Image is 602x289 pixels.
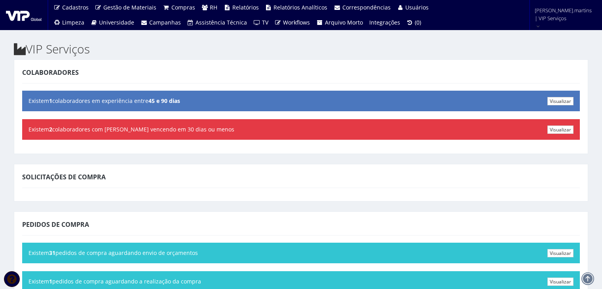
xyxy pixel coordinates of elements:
b: 31 [49,249,55,257]
span: Gestão de Materiais [103,4,156,11]
a: Assistência Técnica [184,15,251,30]
span: Colaboradores [22,68,79,77]
b: 1 [49,97,52,105]
div: Existem pedidos de compra aguardando envio de orçamentos [22,243,580,263]
img: logo [6,9,42,21]
span: Compras [171,4,195,11]
span: Relatórios Analíticos [273,4,327,11]
a: Limpeza [50,15,87,30]
span: Limpeza [62,19,84,26]
a: TV [250,15,272,30]
span: Solicitações de Compra [22,173,106,181]
b: 45 e 90 dias [148,97,180,105]
span: Pedidos de Compra [22,220,89,229]
span: Campanhas [149,19,181,26]
a: Workflows [272,15,313,30]
div: Existem colaboradores com [PERSON_NAME] vencendo em 30 dias ou menos [22,119,580,140]
a: Visualizar [547,97,574,105]
a: Campanhas [137,15,184,30]
span: Workflows [283,19,310,26]
h2: VIP Serviços [14,42,588,55]
span: TV [262,19,268,26]
a: Arquivo Morto [313,15,366,30]
span: (0) [415,19,421,26]
a: Universidade [87,15,138,30]
span: Relatórios [232,4,259,11]
a: Visualizar [547,278,574,286]
span: Cadastros [62,4,89,11]
span: Assistência Técnica [196,19,247,26]
span: [PERSON_NAME].martins | VIP Serviços [535,6,592,22]
a: (0) [403,15,425,30]
span: Correspondências [342,4,391,11]
span: Universidade [99,19,134,26]
b: 2 [49,125,52,133]
a: Integrações [366,15,403,30]
span: Arquivo Morto [325,19,363,26]
span: Integrações [369,19,400,26]
span: RH [210,4,217,11]
a: Visualizar [547,249,574,257]
a: Visualizar [547,125,574,134]
b: 1 [49,278,52,285]
span: Usuários [405,4,429,11]
div: Existem colaboradores em experiência entre [22,91,580,111]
